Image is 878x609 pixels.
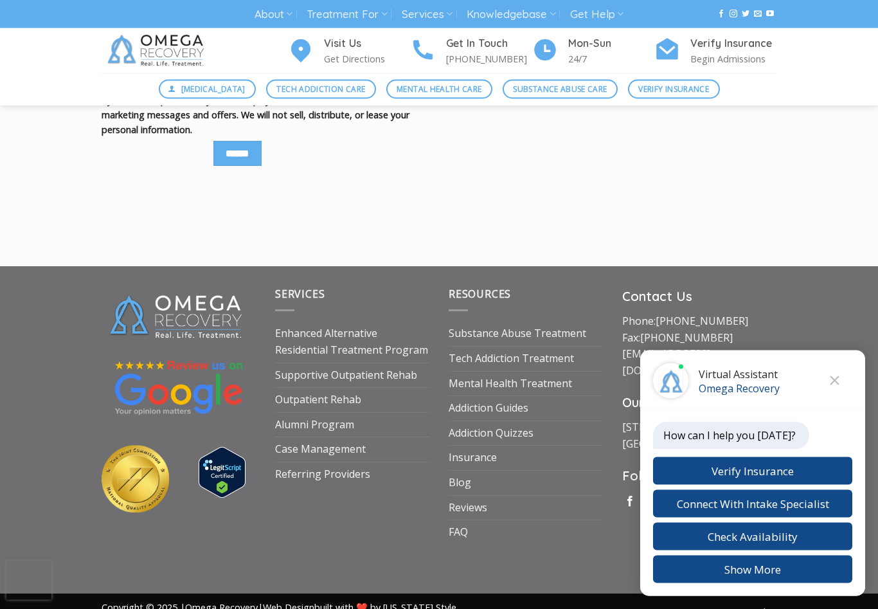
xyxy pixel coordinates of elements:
a: Alumni Program [275,414,354,438]
a: Referring Providers [275,463,370,487]
a: Follow on Facebook [717,10,725,19]
a: Verify Insurance Begin Admissions [654,35,776,67]
h4: Get In Touch [446,35,532,52]
a: Visit Us Get Directions [288,35,410,67]
a: Tech Addiction Care [266,80,376,99]
a: [EMAIL_ADDRESS][DOMAIN_NAME] [622,347,710,378]
a: Substance Abuse Care [503,80,618,99]
a: Get Help [570,3,623,26]
p: [PHONE_NUMBER] [446,51,532,66]
a: Substance Abuse Treatment [449,322,586,347]
a: Knowledgebase [467,3,555,26]
span: Mental Health Care [397,83,481,95]
a: Enhanced Alternative Residential Treatment Program [275,322,429,363]
span: Resources [449,287,511,302]
a: Follow on Twitter [742,10,749,19]
a: Mental Health Care [386,80,492,99]
a: Outpatient Rehab [275,388,361,413]
a: FAQ [449,521,468,545]
a: About [255,3,292,26]
p: 24/7 [568,51,654,66]
a: Follow on Facebook [625,496,635,508]
a: Addiction Guides [449,397,528,421]
p: Get Directions [324,51,410,66]
a: Follow on YouTube [766,10,774,19]
span: Substance Abuse Care [513,83,607,95]
p: Phone: Fax: [622,314,776,379]
a: Reviews [449,496,487,521]
a: Treatment For [307,3,387,26]
span: Tech Addiction Care [276,83,365,95]
span: By checking this box, I consent to Omega Recovery contacting me by SMS to respond to my above inq... [102,73,409,136]
a: Insurance [449,446,497,471]
a: Tech Addiction Treatment [449,347,574,372]
a: Send us an email [754,10,762,19]
a: Verify Insurance [628,80,720,99]
a: Services [402,3,452,26]
a: [PHONE_NUMBER] [640,331,733,345]
a: Verify LegitScript Approval for www.omegarecovery.org [199,465,246,479]
a: Blog [449,471,471,496]
h4: Visit Us [324,35,410,52]
h4: Verify Insurance [690,35,776,52]
h4: Mon-Sun [568,35,654,52]
a: [MEDICAL_DATA] [159,80,256,99]
a: Case Management [275,438,366,462]
img: Omega Recovery [102,28,214,73]
iframe: reCAPTCHA [6,561,51,600]
span: Services [275,287,325,302]
a: Mental Health Treatment [449,372,572,397]
span: [MEDICAL_DATA] [181,83,246,95]
span: Verify Insurance [638,83,709,95]
strong: Contact Us [622,289,692,305]
a: [PHONE_NUMBER] [656,314,748,329]
p: Begin Admissions [690,51,776,66]
a: Addiction Quizzes [449,422,533,446]
h3: Follow Us [622,466,776,487]
a: Get In Touch [PHONE_NUMBER] [410,35,532,67]
a: Supportive Outpatient Rehab [275,364,417,388]
a: Follow on Instagram [730,10,737,19]
img: Verify Approval for www.omegarecovery.org [199,448,246,498]
h3: Our Location [622,393,776,414]
a: [STREET_ADDRESS][GEOGRAPHIC_DATA] [622,421,726,451]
